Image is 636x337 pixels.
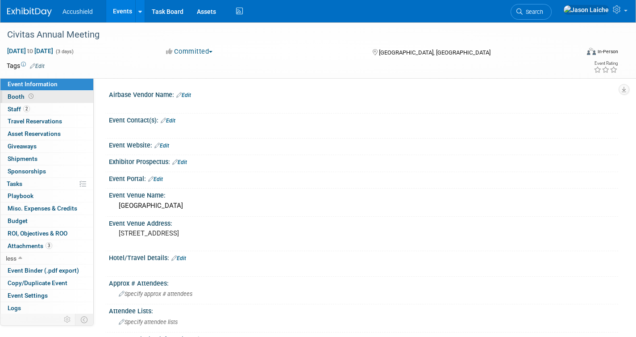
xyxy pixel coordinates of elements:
[8,155,37,162] span: Shipments
[176,92,191,98] a: Edit
[116,199,611,213] div: [GEOGRAPHIC_DATA]
[594,61,618,66] div: Event Rating
[8,292,48,299] span: Event Settings
[62,8,93,15] span: Accushield
[0,302,93,314] a: Logs
[8,205,77,212] span: Misc. Expenses & Credits
[172,159,187,165] a: Edit
[7,61,45,70] td: Tags
[8,267,79,274] span: Event Binder (.pdf export)
[563,5,609,15] img: Jason Laiche
[8,242,52,249] span: Attachments
[26,47,34,55] span: to
[148,176,163,182] a: Edit
[8,217,28,224] span: Budget
[109,189,618,200] div: Event Venue Name:
[23,105,30,112] span: 2
[109,114,618,125] div: Event Contact(s):
[4,27,566,43] div: Civitas Annual Meeting
[0,202,93,215] a: Misc. Expenses & Credits
[109,88,618,100] div: Airbase Vendor Name:
[8,192,33,199] span: Playbook
[8,168,46,175] span: Sponsorships
[8,304,21,312] span: Logs
[7,180,22,187] span: Tasks
[8,143,37,150] span: Giveaways
[8,279,67,286] span: Copy/Duplicate Event
[597,48,618,55] div: In-Person
[0,277,93,289] a: Copy/Duplicate Event
[0,227,93,240] a: ROI, Objectives & ROO
[75,314,94,325] td: Toggle Event Tabs
[119,319,178,325] span: Specify attendee lists
[379,49,491,56] span: [GEOGRAPHIC_DATA], [GEOGRAPHIC_DATA]
[0,190,93,202] a: Playbook
[0,265,93,277] a: Event Binder (.pdf export)
[8,118,62,125] span: Travel Reservations
[0,91,93,103] a: Booth
[0,153,93,165] a: Shipments
[0,240,93,252] a: Attachments3
[0,165,93,177] a: Sponsorships
[109,251,618,263] div: Hotel/Travel Details:
[7,47,54,55] span: [DATE] [DATE]
[523,8,543,15] span: Search
[46,242,52,249] span: 3
[154,143,169,149] a: Edit
[109,217,618,228] div: Event Venue Address:
[109,304,618,316] div: Attendee Lists:
[109,172,618,184] div: Event Portal:
[8,105,30,113] span: Staff
[8,93,35,100] span: Booth
[30,63,45,69] a: Edit
[161,118,175,124] a: Edit
[8,80,58,88] span: Event Information
[163,47,216,56] button: Committed
[0,128,93,140] a: Asset Reservations
[0,215,93,227] a: Budget
[587,48,596,55] img: Format-Inperson.png
[0,78,93,90] a: Event Information
[55,49,74,55] span: (3 days)
[119,291,192,297] span: Specify approx # attendees
[8,130,61,137] span: Asset Reservations
[109,139,618,150] div: Event Website:
[7,8,52,17] img: ExhibitDay
[0,290,93,302] a: Event Settings
[109,155,618,167] div: Exhibitor Prospectus:
[0,178,93,190] a: Tasks
[27,93,35,100] span: Booth not reserved yet
[109,277,618,288] div: Approx # Attendees:
[0,140,93,152] a: Giveaways
[119,229,311,237] pre: [STREET_ADDRESS]
[171,255,186,261] a: Edit
[528,46,618,60] div: Event Format
[6,255,17,262] span: less
[0,103,93,115] a: Staff2
[0,115,93,127] a: Travel Reservations
[511,4,552,20] a: Search
[0,253,93,265] a: less
[60,314,75,325] td: Personalize Event Tab Strip
[8,230,67,237] span: ROI, Objectives & ROO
